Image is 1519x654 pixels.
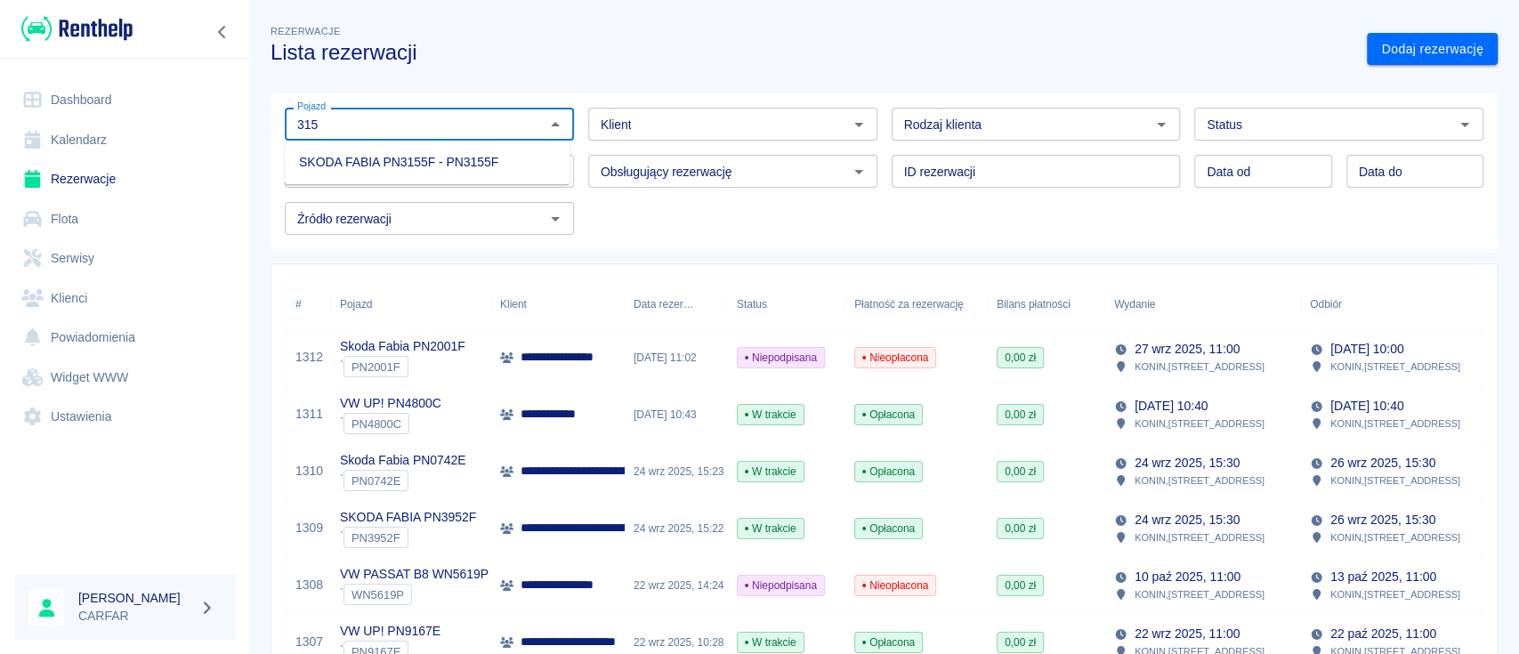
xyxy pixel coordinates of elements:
[1330,625,1436,643] p: 22 paź 2025, 11:00
[855,577,935,593] span: Nieopłacona
[78,589,192,607] h6: [PERSON_NAME]
[1330,359,1460,375] p: KONIN , [STREET_ADDRESS]
[14,159,236,199] a: Rezerwacje
[738,350,824,366] span: Niepodpisana
[340,565,489,584] p: VW PASSAT B8 WN5619P
[998,634,1043,650] span: 0,00 zł
[340,451,465,470] p: Skoda Fabia PN0742E
[855,407,922,423] span: Opłacona
[1135,359,1264,375] p: KONIN , [STREET_ADDRESS]
[1346,155,1483,188] input: DD.MM.YYYY
[295,519,323,537] a: 1309
[340,508,476,527] p: SKODA FABIA PN3952F
[1114,279,1155,329] div: Wydanie
[738,407,804,423] span: W trakcie
[331,279,491,329] div: Pojazd
[1330,340,1403,359] p: [DATE] 10:00
[1330,454,1435,472] p: 26 wrz 2025, 15:30
[998,464,1043,480] span: 0,00 zł
[625,386,728,443] div: [DATE] 10:43
[1155,292,1180,317] button: Sort
[14,238,236,279] a: Serwisy
[694,292,719,317] button: Sort
[1330,397,1403,416] p: [DATE] 10:40
[340,413,441,434] div: `
[340,356,465,377] div: `
[1330,416,1460,432] p: KONIN , [STREET_ADDRESS]
[1135,472,1264,488] p: KONIN , [STREET_ADDRESS]
[78,607,192,626] p: CARFAR
[988,279,1105,329] div: Bilans płatności
[295,633,323,651] a: 1307
[14,14,133,44] a: Renthelp logo
[1135,397,1208,416] p: [DATE] 10:40
[1135,529,1264,545] p: KONIN , [STREET_ADDRESS]
[625,329,728,386] div: [DATE] 11:02
[14,80,236,120] a: Dashboard
[1149,112,1174,137] button: Otwórz
[846,159,871,184] button: Otwórz
[998,407,1043,423] span: 0,00 zł
[340,527,476,548] div: `
[295,576,323,594] a: 1308
[14,279,236,319] a: Klienci
[1301,279,1497,329] div: Odbiór
[271,26,340,36] span: Rezerwacje
[340,279,372,329] div: Pojazd
[344,588,411,602] span: WN5619P
[846,112,871,137] button: Otwórz
[738,634,804,650] span: W trakcie
[1135,454,1240,472] p: 24 wrz 2025, 15:30
[344,474,408,488] span: PN0742E
[491,279,625,329] div: Klient
[1135,416,1264,432] p: KONIN , [STREET_ADDRESS]
[1330,586,1460,602] p: KONIN , [STREET_ADDRESS]
[855,521,922,537] span: Opłacona
[21,14,133,44] img: Renthelp logo
[738,577,824,593] span: Niepodpisana
[1330,511,1435,529] p: 26 wrz 2025, 15:30
[625,279,728,329] div: Data rezerwacji
[634,279,694,329] div: Data rezerwacji
[340,337,465,356] p: Skoda Fabia PN2001F
[1330,529,1460,545] p: KONIN , [STREET_ADDRESS]
[295,405,323,424] a: 1311
[998,521,1043,537] span: 0,00 zł
[737,279,767,329] div: Status
[997,279,1071,329] div: Bilans płatności
[295,279,302,329] div: #
[625,443,728,500] div: 24 wrz 2025, 15:23
[854,279,964,329] div: Płatność za rezerwację
[1330,568,1436,586] p: 13 paź 2025, 11:00
[287,279,331,329] div: #
[344,531,408,545] span: PN3952F
[285,148,570,177] li: SKODA FABIA PN3155F - PN3155F
[1367,33,1498,66] a: Dodaj rezerwację
[1310,279,1342,329] div: Odbiór
[297,100,326,113] label: Pojazd
[14,358,236,398] a: Widget WWW
[855,634,922,650] span: Opłacona
[543,112,568,137] button: Zamknij
[1342,292,1367,317] button: Sort
[271,40,1353,65] h3: Lista rezerwacji
[1330,472,1460,488] p: KONIN , [STREET_ADDRESS]
[295,348,323,367] a: 1312
[340,584,489,605] div: `
[500,279,527,329] div: Klient
[1105,279,1301,329] div: Wydanie
[344,360,408,374] span: PN2001F
[625,500,728,557] div: 24 wrz 2025, 15:22
[998,350,1043,366] span: 0,00 zł
[295,462,323,480] a: 1310
[344,417,408,431] span: PN4800C
[14,120,236,160] a: Kalendarz
[543,206,568,231] button: Otwórz
[855,350,935,366] span: Nieopłacona
[1452,112,1477,137] button: Otwórz
[1135,625,1240,643] p: 22 wrz 2025, 11:00
[1194,155,1331,188] input: DD.MM.YYYY
[14,397,236,437] a: Ustawienia
[738,521,804,537] span: W trakcie
[1135,511,1240,529] p: 24 wrz 2025, 15:30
